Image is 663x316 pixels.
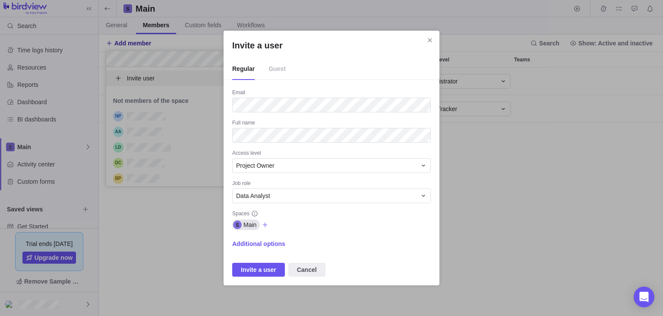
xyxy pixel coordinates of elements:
[232,238,285,250] span: Additional options
[251,210,258,217] svg: info-description
[241,265,276,275] span: Invite a user
[232,119,431,128] div: Full name
[634,287,654,307] div: Open Intercom Messenger
[243,220,256,229] span: Main
[232,89,431,98] div: Email
[232,150,431,158] div: Access level
[424,34,436,46] span: Close
[232,180,431,188] div: Job role
[232,58,255,80] span: Regular
[236,192,270,200] span: Data Analyst
[232,39,431,51] h2: Invite a user
[232,210,431,219] div: Spaces
[236,161,275,170] span: Project Owner
[268,58,286,80] span: Guest
[232,239,285,248] span: Additional options
[232,263,285,277] span: Invite a user
[288,263,325,277] span: Cancel
[224,31,439,285] div: Invite a user
[297,265,317,275] span: Cancel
